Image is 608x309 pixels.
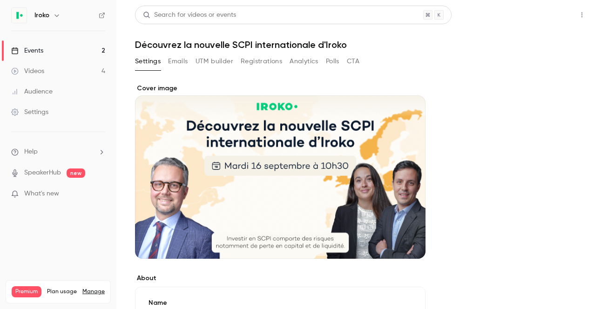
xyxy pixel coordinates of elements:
[196,54,233,69] button: UTM builder
[168,54,188,69] button: Emails
[11,107,48,117] div: Settings
[11,147,105,157] li: help-dropdown-opener
[147,298,414,308] label: Name
[241,54,282,69] button: Registrations
[24,168,61,178] a: SpeakerHub
[11,46,43,55] div: Events
[135,274,426,283] label: About
[47,288,77,296] span: Plan usage
[67,168,85,178] span: new
[326,54,339,69] button: Polls
[135,84,426,259] section: Cover image
[135,84,426,93] label: Cover image
[12,286,41,297] span: Premium
[135,54,161,69] button: Settings
[82,288,105,296] a: Manage
[11,87,53,96] div: Audience
[34,11,49,20] h6: Iroko
[24,189,59,199] span: What's new
[24,147,38,157] span: Help
[12,8,27,23] img: Iroko
[530,6,567,24] button: Share
[290,54,318,69] button: Analytics
[347,54,359,69] button: CTA
[135,39,589,50] h1: Découvrez la nouvelle SCPI internationale d'Iroko
[11,67,44,76] div: Videos
[143,10,236,20] div: Search for videos or events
